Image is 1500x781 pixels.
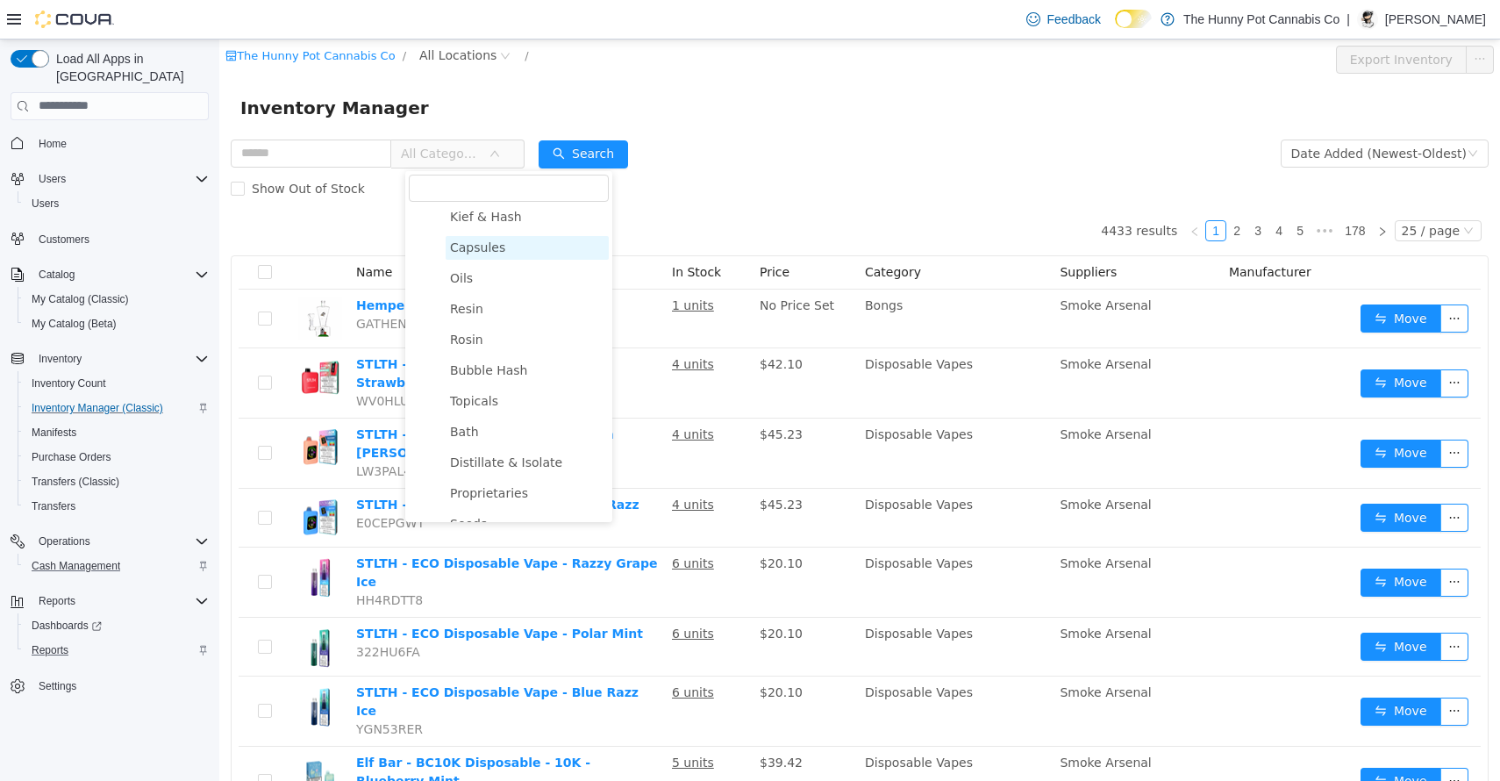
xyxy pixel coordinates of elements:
[18,445,216,469] button: Purchase Orders
[226,381,389,405] span: Bath
[319,101,409,129] button: icon: searchSearch
[79,456,123,500] img: STLTH - 60K Disposable - 60K - Blue Razz hero shot
[840,259,932,273] span: Smoke Arsenal
[226,412,389,435] span: Distillate & Isolate
[137,517,439,549] a: STLTH - ECO Disposable Vape - Razzy Grape Ice
[25,555,127,577] a: Cash Management
[1221,464,1249,492] button: icon: ellipsis
[1248,109,1259,121] i: icon: down
[270,109,281,121] i: icon: down
[18,396,216,420] button: Inventory Manager (Classic)
[137,554,204,568] span: HH4RDTT8
[231,324,308,338] span: Bubble Hash
[1221,529,1249,557] button: icon: ellipsis
[183,10,187,23] span: /
[1244,186,1254,198] i: icon: down
[32,401,163,415] span: Inventory Manager (Classic)
[25,640,209,661] span: Reports
[25,398,209,419] span: Inventory Manager (Classic)
[965,181,986,202] li: Previous Page
[840,226,897,240] span: Suppliers
[32,264,82,285] button: Catalog
[32,591,209,612] span: Reports
[4,131,216,156] button: Home
[25,289,136,310] a: My Catalog (Classic)
[1071,182,1090,201] a: 5
[453,517,495,531] u: 6 units
[32,643,68,657] span: Reports
[1029,182,1048,201] a: 3
[231,385,260,399] span: Bath
[189,135,389,162] input: filter select
[1182,182,1240,201] div: 25 / page
[540,646,583,660] span: $20.10
[6,11,18,22] i: icon: shop
[639,309,833,379] td: Disposable Vapes
[137,277,204,291] span: GATHENFH
[1357,9,1378,30] div: Jonathan Estrella
[1141,658,1222,686] button: icon: swapMove
[32,348,209,369] span: Inventory
[32,619,102,633] span: Dashboards
[1115,10,1152,28] input: Dark Mode
[1091,181,1119,202] li: Next 5 Pages
[453,388,495,402] u: 4 units
[79,714,123,758] img: Elf Bar - BC10K Disposable - 10K - Blueberry Mint hero shot
[25,313,124,334] a: My Catalog (Beta)
[540,517,583,531] span: $20.10
[226,350,389,374] span: Topicals
[639,508,833,578] td: Disposable Vapes
[25,422,83,443] a: Manifests
[32,475,119,489] span: Transfers (Classic)
[25,471,126,492] a: Transfers (Classic)
[32,559,120,573] span: Cash Management
[1158,187,1168,197] i: icon: right
[4,673,216,699] button: Settings
[840,646,932,660] span: Smoke Arsenal
[231,170,303,184] span: Kief & Hash
[226,166,389,190] span: Kief & Hash
[25,289,209,310] span: My Catalog (Classic)
[1221,400,1249,428] button: icon: ellipsis
[1070,181,1091,202] li: 5
[226,442,389,466] span: Proprietaries
[25,640,75,661] a: Reports
[200,6,277,25] span: All Locations
[1141,593,1222,621] button: icon: swapMove
[25,373,209,394] span: Inventory Count
[39,233,89,247] span: Customers
[639,578,833,637] td: Disposable Vapes
[840,587,932,601] span: Smoke Arsenal
[32,450,111,464] span: Purchase Orders
[1010,226,1092,240] span: Manufacturer
[25,422,209,443] span: Manifests
[32,591,82,612] button: Reports
[540,587,583,601] span: $20.10
[4,347,216,371] button: Inventory
[4,262,216,287] button: Catalog
[1221,658,1249,686] button: icon: ellipsis
[137,458,420,472] a: STLTH - 60K Disposable - 60K - Blue Razz
[840,517,932,531] span: Smoke Arsenal
[882,181,958,202] li: 4433 results
[137,425,201,439] span: LW3PAL4V
[25,313,209,334] span: My Catalog (Beta)
[1049,181,1070,202] li: 4
[231,477,268,491] span: Seeds
[1019,2,1108,37] a: Feedback
[1221,265,1249,293] button: icon: ellipsis
[1047,11,1101,28] span: Feedback
[32,264,209,285] span: Catalog
[453,587,495,601] u: 6 units
[137,587,424,601] a: STLTH - ECO Disposable Vape - Polar Mint
[226,258,389,282] span: Resin
[137,259,369,273] a: Hemper - 6" Tornado Bong - Clear
[32,292,129,306] span: My Catalog (Classic)
[35,11,114,28] img: Cova
[226,319,389,343] span: Bubble Hash
[79,585,123,629] img: STLTH - ECO Disposable Vape - Polar Mint hero shot
[639,637,833,707] td: Disposable Vapes
[1117,6,1247,34] button: Export Inventory
[646,226,702,240] span: Category
[32,168,209,190] span: Users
